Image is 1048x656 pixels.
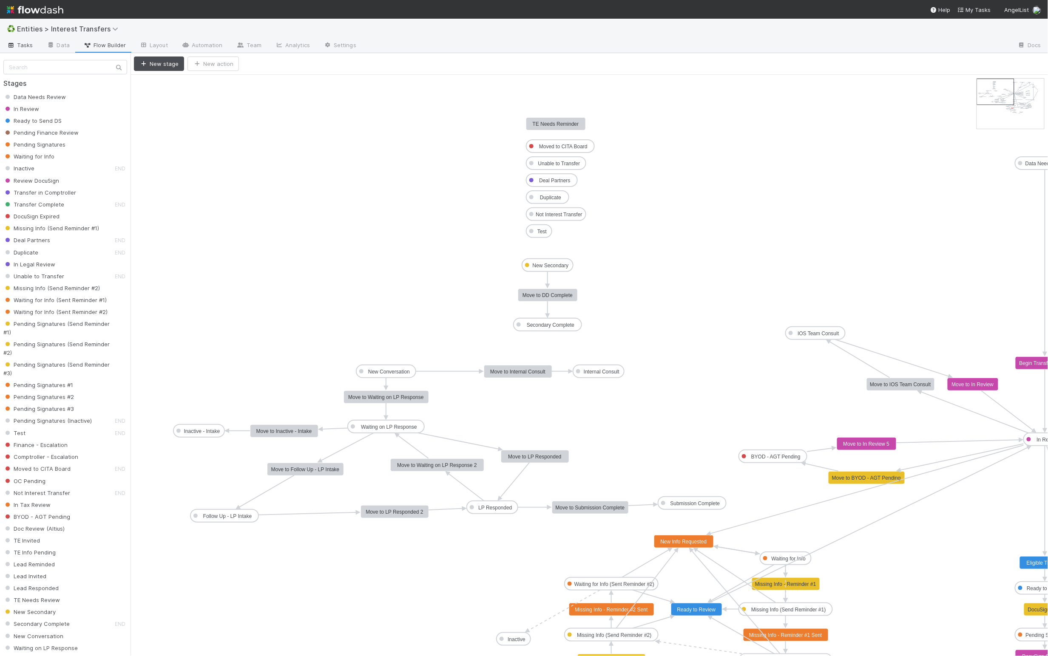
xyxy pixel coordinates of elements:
a: Data [40,39,77,53]
span: New Conversation [3,633,63,639]
text: Missing Info - Reminder #1 Sent [749,632,822,638]
div: Help [930,6,951,14]
a: Team [230,39,268,53]
span: Pending Signatures (Inactive) [3,417,92,424]
span: Unable to Transfer [3,273,64,280]
small: END [115,418,125,424]
span: Entities > Interest Transfers [17,25,122,33]
text: Duplicate [540,195,561,201]
text: Deal Partners [539,178,570,184]
text: Ready to Review [677,607,716,613]
a: Flow Builder [77,39,133,53]
text: New Conversation [368,369,410,375]
text: Waiting on LP Response [361,424,417,430]
span: Lead Responded [3,585,59,591]
text: Move to Waiting on LP Response [348,394,424,400]
text: Move to In Review [952,382,994,387]
span: Pending Signatures #1 [3,382,73,388]
span: Waiting on LP Response [3,645,78,651]
span: Transfer Complete [3,201,64,208]
span: BYOD - AGT Pending [3,513,70,520]
span: Pending Signatures (Send Reminder #3) [3,361,110,376]
span: Moved to CITA Board [3,465,71,472]
span: New Secondary [3,608,56,615]
small: END [115,249,125,256]
h2: Stages [3,79,127,88]
span: Not Interest Transfer [3,489,70,496]
text: LP Responded [478,505,512,511]
span: Pending Signatures (Send Reminder #1) [3,320,110,336]
text: Missing Info - Reminder #2 Sent [575,607,648,613]
text: Move to Submission Complete [556,505,625,511]
span: Missing Info (Send Reminder #2) [3,285,100,291]
span: TE Needs Review [3,597,60,603]
span: Ready to Send DS [3,117,62,124]
small: END [115,490,125,496]
text: Missing Info - Reminder #1 [755,581,816,587]
text: Secondary Complete [527,322,574,328]
button: New action [187,57,239,71]
span: Pending Signatures #2 [3,393,74,400]
a: Docs [1011,39,1048,53]
span: Pending Finance Review [3,129,79,136]
span: Comptroller - Escalation [3,453,78,460]
small: END [115,201,125,208]
span: Doc Review (Altius) [3,525,65,532]
span: Flow Builder [83,41,126,49]
span: AngelList [1005,6,1029,13]
span: Waiting for Info (Sent Reminder #1) [3,297,107,303]
span: Pending Signatures #3 [3,405,74,412]
a: My Tasks [957,6,991,14]
button: New stage [134,57,184,71]
text: Submission Complete [670,500,720,506]
span: DocuSign Expired [3,213,60,220]
a: Layout [133,39,175,53]
text: Unable to Transfer [538,161,580,167]
span: Duplicate [3,249,38,256]
span: OC Pending [3,478,45,484]
text: Move to DD Complete [523,292,573,298]
span: Deal Partners [3,237,50,243]
span: Pending Signatures (Send Reminder #2) [3,341,110,356]
span: In Tax Review [3,501,51,508]
small: END [115,273,125,280]
a: Automation [175,39,230,53]
text: Waiting for Info [772,556,806,562]
text: New Info Requested [661,539,707,545]
text: Move to BYOD - AGT Pending [832,475,901,481]
span: TE Invited [3,537,40,544]
span: In Legal Review [3,261,55,268]
text: Move to In Review 5 [844,441,890,447]
span: Secondary Complete [3,620,70,627]
text: BYOD - AGT Pending [751,454,801,460]
span: Missing Info (Send Reminder #1) [3,225,99,232]
small: END [115,466,125,472]
a: Settings [317,39,363,53]
text: Follow Up - LP Intake [203,513,252,519]
span: Waiting for Info (Sent Reminder #2) [3,308,108,315]
small: END [115,621,125,627]
text: Move to Internal Consult [490,369,546,375]
text: Inactive [508,636,525,642]
span: Review DocuSign [3,177,59,184]
text: Internal Consult [584,369,620,375]
input: Search [3,60,127,74]
span: Waiting for Info [3,153,54,160]
span: Test [3,430,26,436]
text: IOS Team Consult [798,331,839,336]
a: Analytics [268,39,317,53]
text: Move to LP Responded [508,454,561,460]
text: Test [537,229,547,235]
span: ♻️ [7,25,15,32]
text: Move to LP Responded 2 [366,509,423,515]
small: END [115,430,125,436]
small: END [115,165,125,172]
text: Missing Info (Send Reminder #1) [751,607,826,613]
span: Transfer in Comptroller [3,189,76,196]
text: Move to Inactive - Intake [256,428,312,434]
text: Move to Follow Up - LP Intake [271,467,340,472]
span: Tasks [7,41,33,49]
span: My Tasks [957,6,991,13]
img: logo-inverted-e16ddd16eac7371096b0.svg [7,3,63,17]
span: Inactive [3,165,34,172]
